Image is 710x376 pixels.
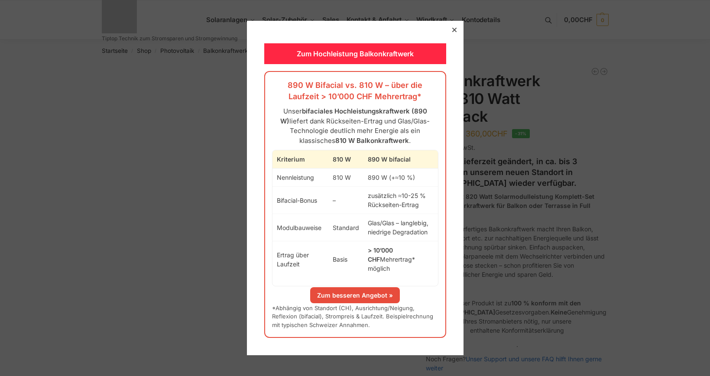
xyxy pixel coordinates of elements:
[272,241,329,278] td: Ertrag über Laufzeit
[328,169,363,187] td: 810 W
[363,169,438,187] td: 890 W (+≈10 %)
[335,136,409,145] strong: 810 W Balkonkraftwerk
[264,43,446,64] div: Zum Hochleistung Balkonkraftwerk
[272,150,329,169] th: Kriterium
[272,169,329,187] td: Nennleistung
[272,80,438,102] h3: 890 W Bifacial vs. 810 W – über die Laufzeit > 10’000 CHF Mehrertrag*
[328,241,363,278] td: Basis
[363,241,438,278] td: Mehrertrag* möglich
[272,214,329,241] td: Modulbauweise
[363,150,438,169] th: 890 W bifacial
[363,214,438,241] td: Glas/Glas – langlebig, niedrige Degradation
[310,287,400,303] a: Zum besseren Angebot »
[368,246,393,263] strong: > 10’000 CHF
[363,187,438,214] td: zusätzlich ≈10-25 % Rückseiten-Ertrag
[328,150,363,169] th: 810 W
[328,214,363,241] td: Standard
[272,304,438,330] p: *Abhängig von Standort (CH), Ausrichtung/Neigung, Reflexion (bifacial), Strompreis & Laufzeit. Be...
[328,187,363,214] td: –
[272,187,329,214] td: Bifacial-Bonus
[272,107,438,146] p: Unser liefert dank Rückseiten-Ertrag und Glas/Glas-Technologie deutlich mehr Energie als ein klas...
[280,107,427,125] strong: bifaciales Hochleistungskraftwerk (890 W)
